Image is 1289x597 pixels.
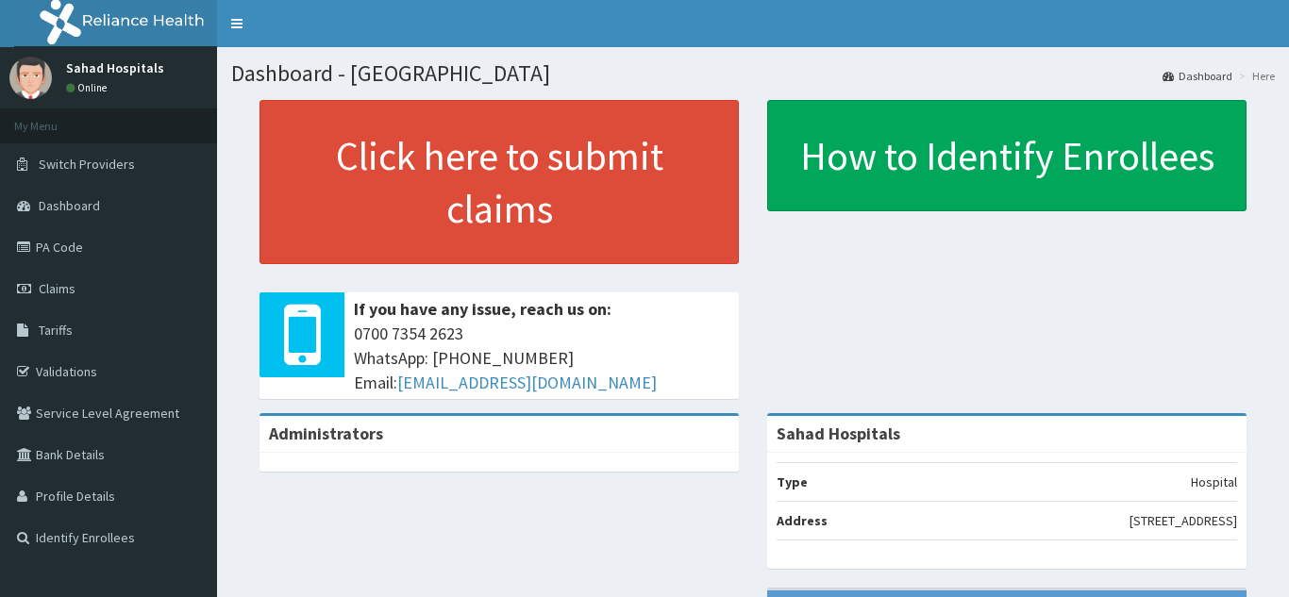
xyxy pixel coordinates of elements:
h1: Dashboard - [GEOGRAPHIC_DATA] [231,61,1275,86]
a: Online [66,81,111,94]
b: Address [777,512,828,529]
a: How to Identify Enrollees [767,100,1247,211]
p: Sahad Hospitals [66,61,164,75]
b: Administrators [269,423,383,444]
strong: Sahad Hospitals [777,423,900,444]
a: Click here to submit claims [259,100,739,264]
img: User Image [9,57,52,99]
span: Claims [39,280,75,297]
b: If you have any issue, reach us on: [354,298,611,320]
p: Hospital [1191,473,1237,491]
span: Tariffs [39,322,73,339]
p: [STREET_ADDRESS] [1130,511,1237,530]
span: Switch Providers [39,156,135,173]
span: Dashboard [39,197,100,214]
b: Type [777,473,808,490]
span: 0700 7354 2623 WhatsApp: [PHONE_NUMBER] Email: [354,322,729,394]
a: [EMAIL_ADDRESS][DOMAIN_NAME] [397,372,657,393]
li: Here [1234,68,1275,84]
a: Dashboard [1163,68,1232,84]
